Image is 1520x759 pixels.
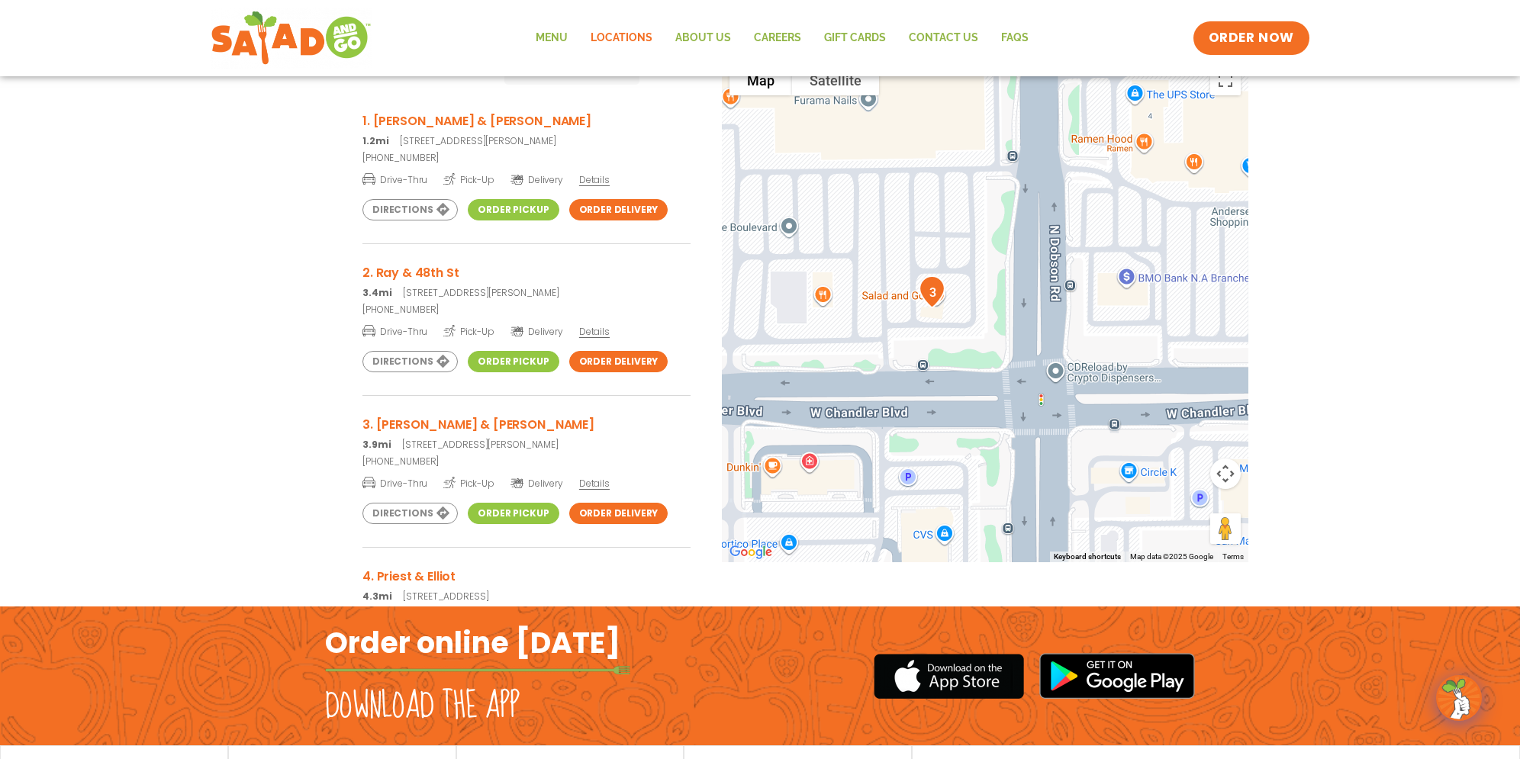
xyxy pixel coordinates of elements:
button: Toggle fullscreen view [1210,65,1241,95]
a: 2. Ray & 48th St 3.4mi[STREET_ADDRESS][PERSON_NAME] [362,263,691,300]
img: wpChatIcon [1438,677,1480,719]
a: GIFT CARDS [813,21,897,56]
a: Order Delivery [569,503,668,524]
a: Order Delivery [569,351,668,372]
a: ORDER NOW [1193,21,1309,55]
span: Details [579,173,610,186]
button: Drag Pegman onto the map to open Street View [1210,513,1241,544]
a: Terms (opens in new tab) [1222,552,1244,561]
a: Drive-Thru Pick-Up Delivery Details [362,471,691,490]
a: Drive-Thru Pick-Up Delivery Details [362,320,691,339]
span: Delivery [510,477,563,490]
strong: 3.9mi [362,438,391,451]
div: 3 [913,269,952,314]
a: 4. Priest & Elliot 4.3mi[STREET_ADDRESS] [362,567,691,603]
img: google_play [1039,653,1195,699]
a: Order Pickup [468,199,559,220]
span: Details [579,325,610,338]
img: appstore [874,651,1024,701]
a: Directions [362,199,458,220]
a: Contact Us [897,21,990,56]
a: About Us [664,21,742,56]
span: Delivery [510,173,563,187]
strong: 1.2mi [362,134,388,147]
button: Keyboard shortcuts [1054,552,1121,562]
span: Pick-Up [443,475,494,490]
h2: Order online [DATE] [325,624,620,661]
p: [STREET_ADDRESS][PERSON_NAME] [362,134,691,148]
a: Careers [742,21,813,56]
span: Details [579,477,610,490]
span: Delivery [510,325,563,339]
a: Order Pickup [468,503,559,524]
button: Show street map [729,65,792,95]
span: Pick-Up [443,172,494,187]
a: 1. [PERSON_NAME] & [PERSON_NAME] 1.2mi[STREET_ADDRESS][PERSON_NAME] [362,111,691,148]
button: Show satellite imagery [792,65,879,95]
p: [STREET_ADDRESS] [362,590,691,603]
a: Order Delivery [569,199,668,220]
button: Map camera controls [1210,458,1241,489]
span: ORDER NOW [1209,29,1294,47]
a: Directions [362,351,458,372]
span: Map data ©2025 Google [1130,552,1213,561]
strong: 4.3mi [362,590,391,603]
h3: 2. Ray & 48th St [362,263,691,282]
img: fork [325,666,630,674]
a: Order Pickup [468,351,559,372]
a: Drive-Thru Pick-Up Delivery Details [362,168,691,187]
a: Directions [362,503,458,524]
span: Drive-Thru [362,172,427,187]
h3: 1. [PERSON_NAME] & [PERSON_NAME] [362,111,691,130]
a: Menu [524,21,579,56]
p: [STREET_ADDRESS][PERSON_NAME] [362,438,691,452]
h3: 3. [PERSON_NAME] & [PERSON_NAME] [362,415,691,434]
nav: Menu [524,21,1040,56]
a: FAQs [990,21,1040,56]
strong: 3.4mi [362,286,391,299]
a: [PHONE_NUMBER] [362,455,691,468]
span: Drive-Thru [362,475,427,490]
a: Locations [579,21,664,56]
h3: 4. Priest & Elliot [362,567,691,586]
img: new-SAG-logo-768×292 [211,8,372,69]
a: [PHONE_NUMBER] [362,303,691,317]
span: Drive-Thru [362,323,427,339]
a: [PHONE_NUMBER] [362,151,691,165]
span: Pick-Up [443,323,494,339]
p: [STREET_ADDRESS][PERSON_NAME] [362,286,691,300]
a: Open this area in Google Maps (opens a new window) [726,542,776,562]
a: 3. [PERSON_NAME] & [PERSON_NAME] 3.9mi[STREET_ADDRESS][PERSON_NAME] [362,415,691,452]
h2: Download the app [325,685,520,728]
img: Google [726,542,776,562]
